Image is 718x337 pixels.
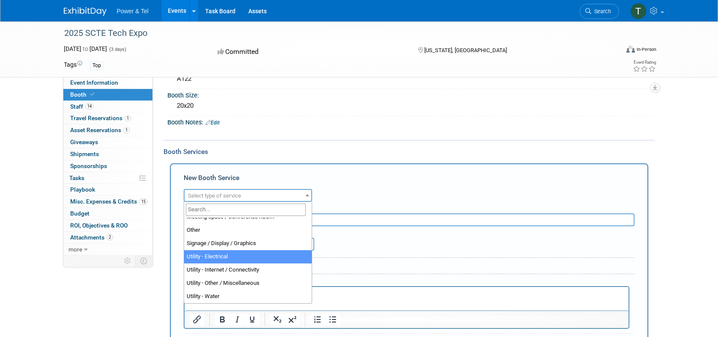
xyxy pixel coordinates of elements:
div: A122 [174,72,648,86]
div: In-Person [636,46,656,53]
button: Bold [215,313,229,325]
button: Insert/edit link [190,313,204,325]
button: Italic [230,313,244,325]
a: Asset Reservations1 [63,124,152,136]
a: more [63,244,152,255]
div: Booth Services [164,147,655,157]
li: Utility - Other / Miscellaneous [184,277,312,290]
li: Meeting Space / Conference Room [184,210,312,224]
li: Signage / Display / Graphics [184,237,312,250]
span: (3 days) [108,47,126,52]
a: Budget [63,208,152,219]
i: Booth reservation complete [90,92,95,97]
img: ExhibitDay [64,7,107,16]
div: Ideally by [261,226,596,238]
a: Edit [206,120,220,126]
a: Sponsorships [63,160,152,172]
span: [DATE] [DATE] [64,45,107,52]
span: more [69,246,82,253]
div: Event Format [569,44,657,57]
span: Tasks [69,174,84,181]
span: [US_STATE], [GEOGRAPHIC_DATA] [424,47,507,53]
span: Event Information [70,79,118,86]
span: Misc. Expenses & Credits [70,198,148,205]
span: 2 [107,234,113,240]
input: Search... [186,204,306,216]
span: Attachments [70,234,113,241]
span: 15 [139,198,148,205]
td: Tags [64,60,82,70]
div: 2025 SCTE Tech Expo [61,26,606,41]
div: Description (optional) [184,202,635,213]
div: Reservation Notes/Details: [184,278,629,286]
span: Select type of service [188,192,241,199]
span: 1 [123,127,130,133]
span: Travel Reservations [70,115,131,121]
a: Misc. Expenses & Credits15 [63,196,152,207]
span: 14 [85,103,94,109]
td: Toggle Event Tabs [135,255,152,266]
span: Staff [70,103,94,110]
button: Underline [245,313,259,325]
a: Search [580,4,619,19]
a: Shipments [63,148,152,160]
li: Utility - Electrical [184,250,312,263]
iframe: Rich Text Area [185,287,629,310]
span: Sponsorships [70,163,107,169]
div: Booth Size: [167,89,655,100]
a: ROI, Objectives & ROO [63,220,152,231]
span: Budget [70,210,89,217]
span: Power & Tel [117,8,149,15]
a: Attachments2 [63,232,152,243]
button: Subscript [270,313,285,325]
div: Event Rating [633,60,656,65]
span: to [81,45,89,52]
a: Event Information [63,77,152,89]
button: Superscript [285,313,300,325]
img: Format-Inperson.png [626,46,635,53]
div: Committed [215,44,404,59]
a: Playbook [63,184,152,195]
span: Giveaways [70,139,98,145]
li: Utility - Water [184,290,312,303]
a: Travel Reservations1 [63,112,152,124]
li: Other [184,224,312,237]
img: Tammy Pilkington [630,3,646,19]
div: Top [90,61,104,70]
span: Booth [70,91,96,98]
div: New Booth Service [184,173,635,187]
a: Staff14 [63,101,152,112]
button: Bullet list [325,313,340,325]
span: 1 [125,115,131,121]
a: Booth [63,89,152,101]
span: Search [591,8,611,15]
td: Personalize Event Tab Strip [120,255,135,266]
a: Tasks [63,172,152,184]
span: Playbook [70,186,95,193]
div: Booth Notes: [167,116,655,127]
a: Giveaways [63,136,152,148]
span: Shipments [70,151,99,157]
li: Utility - Internet / Connectivity [184,263,312,277]
span: Asset Reservations [70,127,130,133]
span: ROI, Objectives & ROO [70,222,128,229]
div: 20x20 [174,99,648,112]
button: Numbered list [310,313,325,325]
